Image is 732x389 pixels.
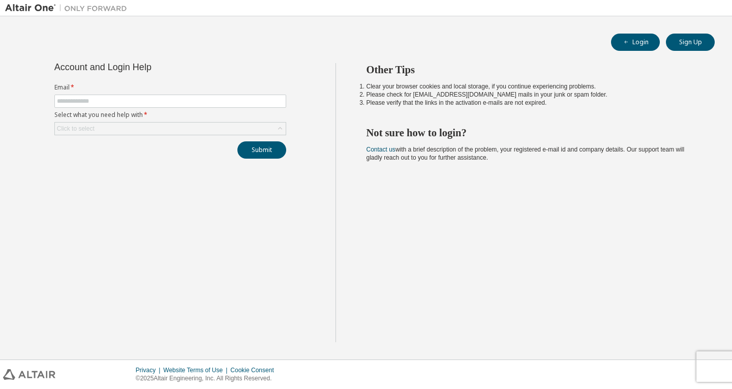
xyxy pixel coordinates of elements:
li: Clear your browser cookies and local storage, if you continue experiencing problems. [367,82,697,91]
div: Cookie Consent [230,366,280,374]
label: Email [54,83,286,92]
div: Click to select [57,125,95,133]
h2: Not sure how to login? [367,126,697,139]
div: Website Terms of Use [163,366,230,374]
button: Submit [237,141,286,159]
div: Click to select [55,123,286,135]
li: Please verify that the links in the activation e-mails are not expired. [367,99,697,107]
p: © 2025 Altair Engineering, Inc. All Rights Reserved. [136,374,280,383]
div: Privacy [136,366,163,374]
div: Account and Login Help [54,63,240,71]
button: Sign Up [666,34,715,51]
img: altair_logo.svg [3,369,55,380]
li: Please check for [EMAIL_ADDRESS][DOMAIN_NAME] mails in your junk or spam folder. [367,91,697,99]
button: Login [611,34,660,51]
h2: Other Tips [367,63,697,76]
label: Select what you need help with [54,111,286,119]
span: with a brief description of the problem, your registered e-mail id and company details. Our suppo... [367,146,685,161]
a: Contact us [367,146,395,153]
img: Altair One [5,3,132,13]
